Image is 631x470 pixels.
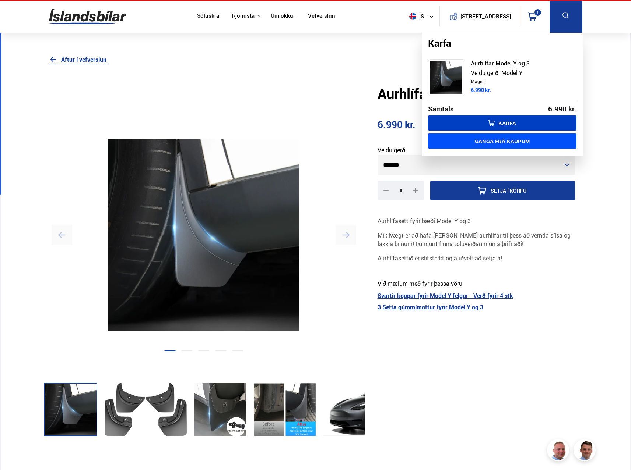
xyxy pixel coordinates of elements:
[61,139,347,331] img: product-image-0
[430,61,462,94] img: 4.png
[548,105,576,113] span: 6.990 kr.
[428,133,576,149] a: Ganga frá kaupum
[271,13,295,20] a: Um okkur
[575,440,597,462] img: FbJEzSuNWCJXmdc-.webp
[378,254,575,263] p: Aurhlífasettið er slitsterkt og auðvelt að setja á!
[406,6,439,27] button: is
[49,4,126,28] img: G0Ugv5HjCgRt.svg
[232,13,255,19] button: Þjónusta
[471,78,530,84] div: Magn:
[406,13,425,20] span: is
[471,86,530,94] div: 6.990 kr.
[471,69,500,77] span: Veldu gerð:
[463,13,508,19] button: [STREET_ADDRESS]
[378,118,416,131] span: 6.990 kr.
[444,6,515,27] a: [STREET_ADDRESS]
[197,13,219,20] a: Söluskrá
[501,69,523,77] span: Model Y
[378,303,575,311] a: 3 Setta gúmmímottur fyrir Model Y og 3
[198,350,209,351] span: Go to slide 3
[49,55,108,64] a: Aftur í vefverslun
[428,115,576,131] a: Karfa
[164,350,175,351] span: Go to slide 1
[548,440,570,462] img: siFngHWaQ9KaOqBr.png
[428,38,576,49] h3: Karfa
[378,85,575,102] h2: Aurhlífar Model Y og 3
[378,292,575,299] a: Svartir koppar fyrir Model Y felgur - Verð fyrir 4 stk
[471,59,530,67] a: Aurhlífar Model Y og 3
[428,105,454,113] span: Samtals
[215,350,226,351] span: Go to slide 4
[378,279,575,288] p: Við mælum með fyrir þessa vöru
[378,217,575,225] p: Aurhlífasett fyrir bæði Model Y og 3
[308,13,335,20] a: Vefverslun
[409,13,416,20] img: svg+xml;base64,PHN2ZyB4bWxucz0iaHR0cDovL3d3dy53My5vcmcvMjAwMC9zdmciIHdpZHRoPSI1MTIiIGhlaWdodD0iNT...
[378,147,575,153] span: Veldu gerð
[232,350,243,351] span: Go to slide 5
[378,231,575,248] p: Mikilvægt er að hafa [PERSON_NAME] aurhlífar til þess að vernda sílsa og lakk á bílnum! Þú munt f...
[181,350,192,351] span: Go to slide 2
[534,8,542,17] div: 1
[430,181,575,200] button: Setja í körfu
[6,3,28,25] button: Opna LiveChat spjallviðmót
[484,78,486,84] span: 1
